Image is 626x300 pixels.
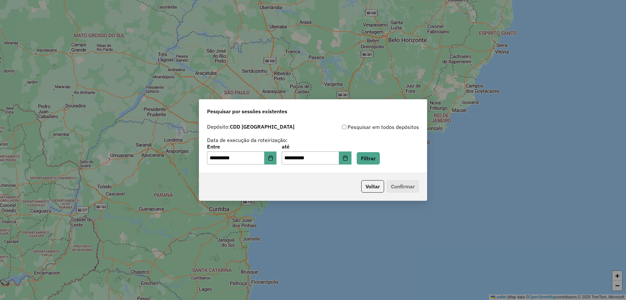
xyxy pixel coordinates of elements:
[361,180,384,193] button: Voltar
[339,151,351,165] button: Choose Date
[207,136,288,144] label: Data de execução da roteirização:
[282,143,351,150] label: até
[313,123,419,131] div: Pesquisar em todos depósitos
[357,152,380,165] button: Filtrar
[207,107,287,115] span: Pesquisar por sessões existentes
[264,151,277,165] button: Choose Date
[207,123,294,131] label: Depósito:
[230,123,294,130] strong: CDD [GEOGRAPHIC_DATA]
[207,143,276,150] label: Entre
